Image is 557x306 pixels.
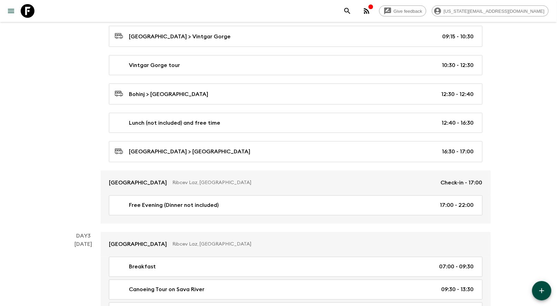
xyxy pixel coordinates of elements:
p: 17:00 - 22:00 [440,201,474,210]
a: Lunch (not included) and free time12:40 - 16:30 [109,113,483,133]
span: Give feedback [390,9,426,14]
a: [GEOGRAPHIC_DATA]Ribcev Laz, [GEOGRAPHIC_DATA] [101,232,491,257]
p: [GEOGRAPHIC_DATA] > Vintgar Gorge [129,32,231,41]
a: [GEOGRAPHIC_DATA]Ribcev Laz, [GEOGRAPHIC_DATA]Check-in - 17:00 [101,171,491,195]
p: 09:30 - 13:30 [442,286,474,294]
p: 07:00 - 09:30 [439,263,474,271]
p: Canoeing Tour on Sava River [129,286,204,294]
p: 10:30 - 12:30 [442,61,474,69]
a: [GEOGRAPHIC_DATA] > Vintgar Gorge09:15 - 10:30 [109,26,483,47]
a: Give feedback [379,6,426,17]
p: Check-in - 17:00 [441,179,483,187]
a: Canoeing Tour on Sava River09:30 - 13:30 [109,280,483,300]
a: Bohinj > [GEOGRAPHIC_DATA]12:30 - 12:40 [109,84,483,105]
a: Breakfast07:00 - 09:30 [109,257,483,277]
p: [GEOGRAPHIC_DATA] > [GEOGRAPHIC_DATA] [129,148,250,156]
p: [GEOGRAPHIC_DATA] [109,240,167,249]
p: Bohinj > [GEOGRAPHIC_DATA] [129,90,208,98]
p: 12:30 - 12:40 [442,90,474,98]
p: Ribcev Laz, [GEOGRAPHIC_DATA] [172,180,435,187]
a: [GEOGRAPHIC_DATA] > [GEOGRAPHIC_DATA]16:30 - 17:00 [109,141,483,162]
span: [US_STATE][EMAIL_ADDRESS][DOMAIN_NAME] [440,9,548,14]
div: [US_STATE][EMAIL_ADDRESS][DOMAIN_NAME] [432,6,549,17]
a: Vintgar Gorge tour10:30 - 12:30 [109,55,483,75]
a: Free Evening (Dinner not included)17:00 - 22:00 [109,195,483,216]
p: Lunch (not included) and free time [129,119,220,127]
p: Breakfast [129,263,156,271]
p: Free Evening (Dinner not included) [129,201,219,210]
p: Day 3 [66,232,101,240]
p: [GEOGRAPHIC_DATA] [109,179,167,187]
p: 16:30 - 17:00 [442,148,474,156]
p: 12:40 - 16:30 [442,119,474,127]
p: 09:15 - 10:30 [443,32,474,41]
p: Ribcev Laz, [GEOGRAPHIC_DATA] [172,241,477,248]
button: search adventures [341,4,354,18]
button: menu [4,4,18,18]
p: Vintgar Gorge tour [129,61,180,69]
